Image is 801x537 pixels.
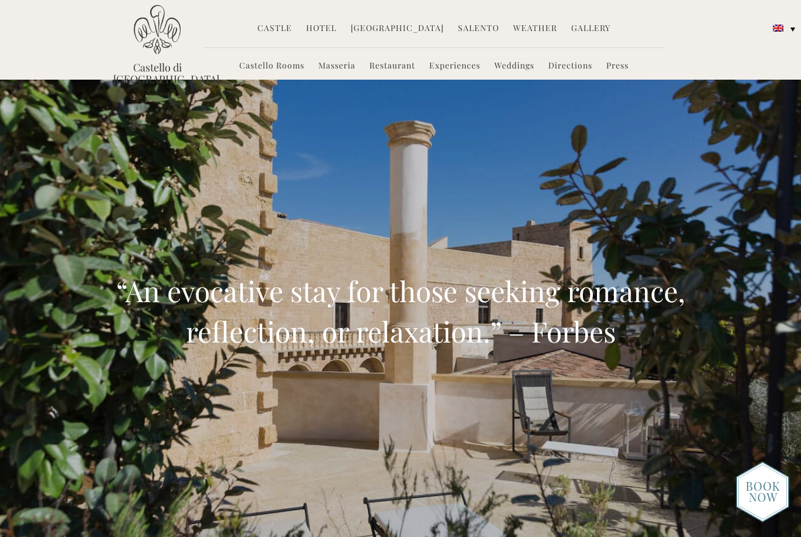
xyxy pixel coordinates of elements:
a: Press [606,60,629,73]
a: Experiences [429,60,480,73]
a: Masseria [318,60,355,73]
a: Gallery [571,22,610,36]
a: Restaurant [369,60,415,73]
a: Directions [548,60,592,73]
a: Castle [257,22,292,36]
a: Castello Rooms [239,60,304,73]
img: new-booknow.png [736,461,789,522]
span: “An evocative stay for those seeking romance, reflection, or relaxation.” – Forbes [116,272,685,350]
a: Castello di [GEOGRAPHIC_DATA] [113,61,201,85]
a: Weather [513,22,557,36]
a: Weddings [494,60,534,73]
a: Salento [458,22,499,36]
a: [GEOGRAPHIC_DATA] [351,22,444,36]
img: English [773,25,783,32]
img: Castello di Ugento [134,5,181,54]
a: Hotel [306,22,337,36]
